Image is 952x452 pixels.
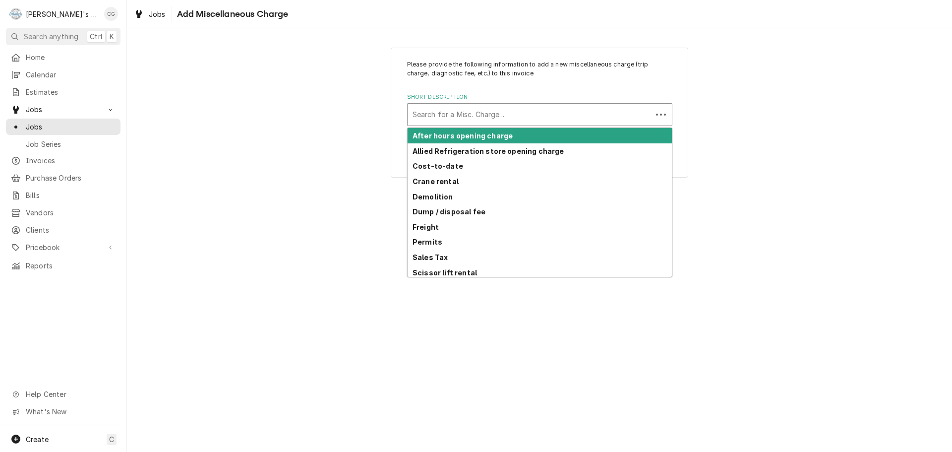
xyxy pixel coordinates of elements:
[26,9,99,19] div: [PERSON_NAME]'s Commercial Refrigeration
[104,7,118,21] div: Christine Gutierrez's Avatar
[26,260,116,271] span: Reports
[413,131,513,140] strong: After hours opening charge
[391,48,688,178] div: Line Item Create/Update
[130,6,170,22] a: Jobs
[6,84,120,100] a: Estimates
[110,31,114,42] span: K
[6,49,120,65] a: Home
[413,147,564,155] strong: Allied Refrigeration store opening charge
[413,253,448,261] strong: Sales Tax
[26,104,101,115] span: Jobs
[26,225,116,235] span: Clients
[413,177,459,186] strong: Crane rental
[407,93,672,126] div: Short Description
[6,101,120,118] a: Go to Jobs
[90,31,103,42] span: Ctrl
[6,28,120,45] button: Search anythingCtrlK
[407,60,672,78] p: Please provide the following information to add a new miscellaneous charge (trip charge, diagnost...
[26,52,116,63] span: Home
[6,222,120,238] a: Clients
[413,223,439,231] strong: Freight
[413,207,485,216] strong: Dump / disposal fee
[26,190,116,200] span: Bills
[24,31,78,42] span: Search anything
[9,7,23,21] div: Rudy's Commercial Refrigeration's Avatar
[6,170,120,186] a: Purchase Orders
[6,258,120,274] a: Reports
[6,386,120,402] a: Go to Help Center
[6,136,120,152] a: Job Series
[26,207,116,218] span: Vendors
[109,434,114,445] span: C
[6,403,120,420] a: Go to What's New
[149,9,166,19] span: Jobs
[26,435,49,444] span: Create
[26,155,116,166] span: Invoices
[413,268,477,277] strong: Scissor lift rental
[9,7,23,21] div: R
[26,406,115,417] span: What's New
[26,173,116,183] span: Purchase Orders
[26,122,116,132] span: Jobs
[26,389,115,399] span: Help Center
[104,7,118,21] div: CG
[407,60,672,126] div: Line Item Create/Update Form
[6,204,120,221] a: Vendors
[6,152,120,169] a: Invoices
[413,238,442,246] strong: Permits
[6,239,120,256] a: Go to Pricebook
[413,193,453,201] strong: Demolition
[26,139,116,149] span: Job Series
[6,119,120,135] a: Jobs
[26,242,101,253] span: Pricebook
[413,162,463,170] strong: Cost-to-date
[6,187,120,203] a: Bills
[407,93,672,101] label: Short Description
[26,87,116,97] span: Estimates
[6,66,120,83] a: Calendar
[26,69,116,80] span: Calendar
[174,7,289,21] span: Add Miscellaneous Charge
